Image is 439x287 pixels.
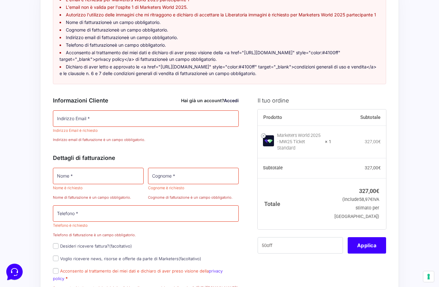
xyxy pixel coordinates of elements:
h2: Ciao da Marketers 👋 [5,5,106,15]
span: Cognome è richiesto [148,185,184,190]
span: Indirizzo Email è richiesto [53,128,98,133]
input: Indirizzo Email * [53,110,239,127]
h3: Informazioni Cliente [53,96,239,105]
th: Totale [258,178,332,229]
button: Le tue preferenze relative al consenso per le tecnologie di tracciamento [423,271,434,282]
p: Messaggi [54,211,71,217]
small: (include IVA stimato per [GEOGRAPHIC_DATA]) [334,197,379,219]
a: Nome di fatturazioneè un campo obbligatorio. [66,20,161,25]
span: (facoltativo) [179,256,201,261]
span: Trova una risposta [10,78,49,83]
p: Nome di fatturazione è un campo obbligatorio. [53,195,144,200]
span: (facoltativo) [109,243,132,249]
button: Inizia una conversazione [10,53,116,66]
button: Aiuto [82,202,121,217]
img: dark [20,35,33,48]
img: dark [30,35,43,48]
span: Inizia una conversazione [41,57,93,62]
button: Messaggi [44,202,83,217]
a: Accedi [224,98,239,103]
strong: Indirizzo email di fatturazione [66,35,127,40]
label: Acconsento al trattamento dei miei dati e dichiaro di aver preso visione della [53,268,223,281]
img: Marketers World 2025 - MW25 Ticket Standard [263,135,274,146]
span: € [376,188,379,194]
a: Acconsento al trattamento dei miei dati e dichiaro di aver preso visione della <a href="[URL][DOM... [60,50,340,62]
span: € [378,165,381,170]
input: Acconsento al trattamento dei miei dati e dichiaro di aver preso visione dellaprivacy policy [53,268,59,274]
h3: Il tuo ordine [258,96,386,105]
span: 58,97 [359,197,373,202]
p: Cognome di fatturazione è un campo obbligatorio. [148,195,239,200]
h3: Dettagli di fatturazione [53,154,239,162]
input: Voglio ricevere news, risorse e offerte da parte di Marketers(facoltativo) [53,255,59,261]
div: Marketers World 2025 - MW25 Ticket Standard [277,132,321,151]
a: Apri Centro Assistenza [67,78,116,83]
div: Hai già un account? [181,97,239,104]
p: Telefono di fatturazione è un campo obbligatorio. [53,232,239,238]
span: Telefono è richiesto [53,223,88,228]
input: Telefono * [53,205,239,222]
iframe: Customerly Messenger Launcher [5,262,24,281]
a: Cognome di fatturazioneè un campo obbligatorio. [66,27,168,32]
p: Aiuto [97,211,106,217]
strong: Nome di fatturazione [66,20,109,25]
bdi: 327,00 [365,139,381,144]
bdi: 327,00 [365,165,381,170]
span: Le tue conversazioni [10,25,54,30]
p: Indirizzo email di fatturazione è un campo obbligatorio. [53,137,239,143]
th: Prodotto [258,109,332,126]
span: € [378,139,381,144]
li: L'email non è valida per l'ospite 1 di Marketers World 2025. [60,4,379,10]
input: Desideri ricevere fattura?(facoltativo) [53,243,59,249]
li: Autorizzo l'utilizzo delle immagini che mi ritraggono e dichiaro di accettare la Liberatoria imma... [60,11,379,18]
a: Indirizzo email di fatturazioneè un campo obbligatorio. [66,35,178,40]
input: Cerca un articolo... [14,92,103,98]
p: Home [19,211,30,217]
th: Subtotale [258,158,332,179]
strong: × 1 [325,139,331,145]
strong: Telefono di fatturazione [66,42,115,48]
button: Home [5,202,44,217]
strong: Cognome di fatturazione [66,27,117,32]
span: € [370,197,373,202]
input: Coupon [258,237,343,254]
input: Cognome * [148,168,239,184]
a: privacy policy [53,268,223,281]
bdi: 327,00 [359,188,379,194]
span: Nome è richiesto [53,185,83,190]
a: Telefono di fatturazioneè un campo obbligatorio. [66,42,166,48]
label: Voglio ricevere news, risorse e offerte da parte di Marketers [53,256,201,261]
img: dark [10,35,23,48]
th: Subtotale [331,109,386,126]
input: Nome * [53,168,144,184]
a: Dichiaro di aver letto e approvato le <a href="[URL][DOMAIN_NAME]" style="color:#4100ff" target="... [60,64,376,76]
label: Desideri ricevere fattura? [53,243,132,249]
button: Applica [348,237,386,254]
